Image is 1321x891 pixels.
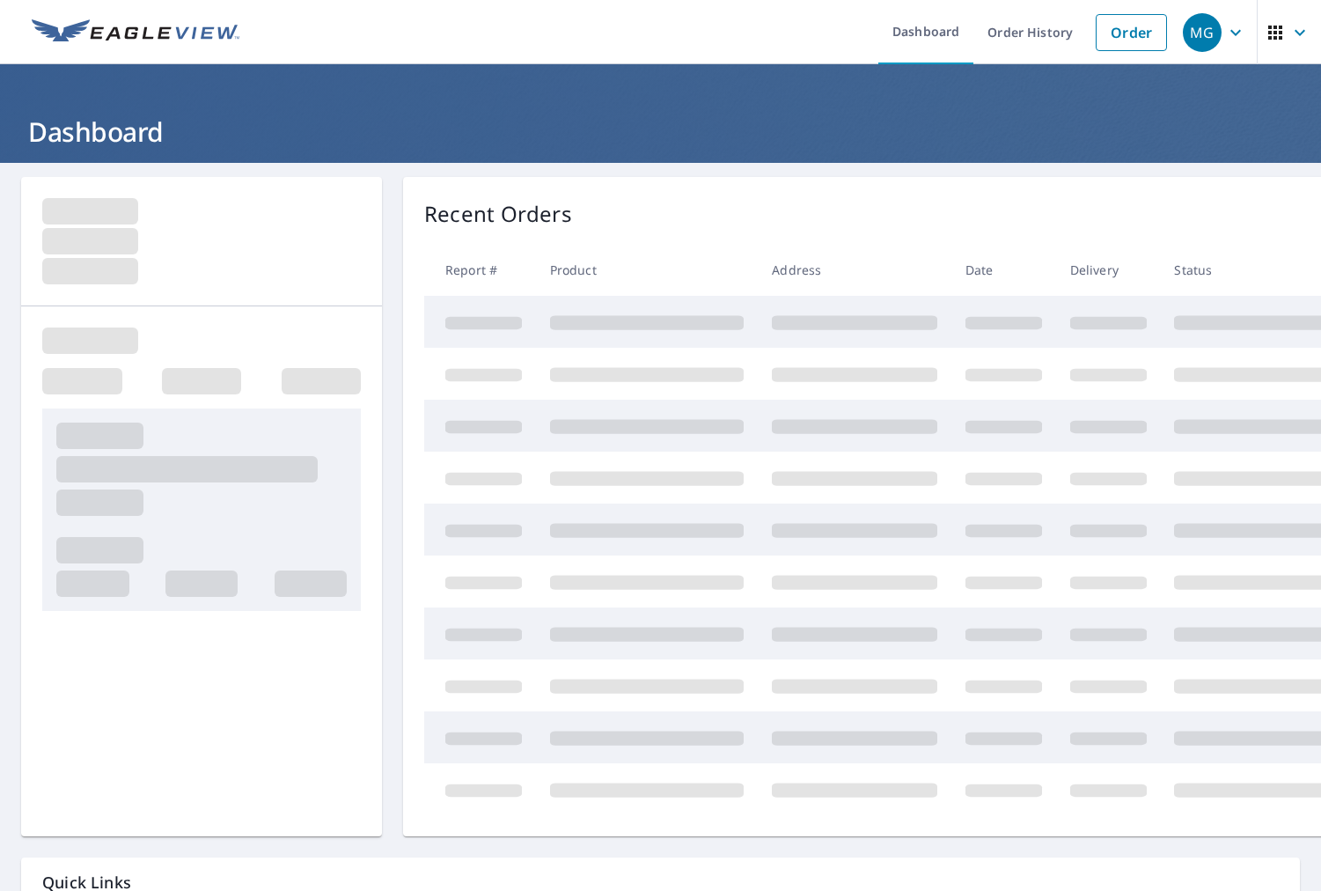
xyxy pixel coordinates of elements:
[1056,244,1161,296] th: Delivery
[424,198,572,230] p: Recent Orders
[32,19,239,46] img: EV Logo
[21,114,1300,150] h1: Dashboard
[424,244,536,296] th: Report #
[951,244,1056,296] th: Date
[536,244,758,296] th: Product
[758,244,951,296] th: Address
[1183,13,1222,52] div: MG
[1096,14,1167,51] a: Order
